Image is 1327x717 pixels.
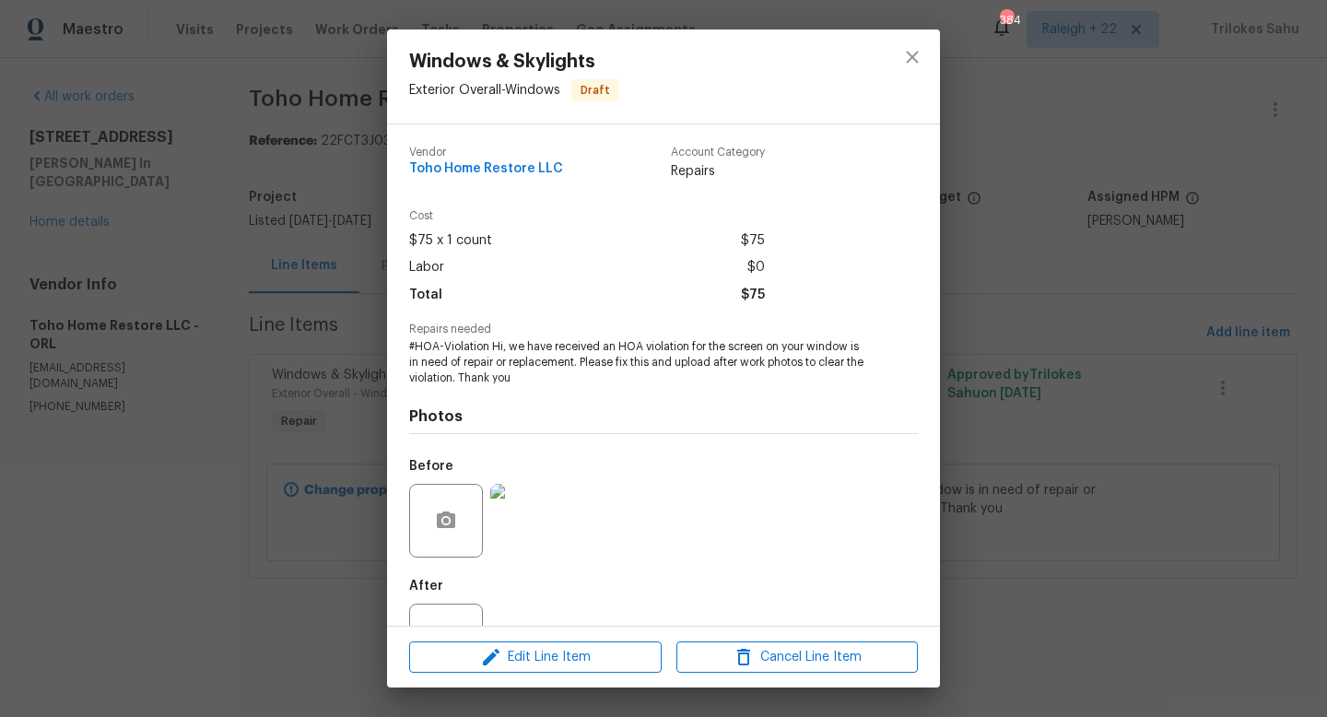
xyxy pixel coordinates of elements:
[890,35,934,79] button: close
[741,228,765,254] span: $75
[409,641,662,674] button: Edit Line Item
[671,162,765,181] span: Repairs
[409,323,918,335] span: Repairs needed
[409,228,492,254] span: $75 x 1 count
[409,162,563,176] span: Toho Home Restore LLC
[409,147,563,159] span: Vendor
[409,52,619,72] span: Windows & Skylights
[409,339,867,385] span: #HOA-Violation Hi, we have received an HOA violation for the screen on your window is in need of ...
[409,282,442,309] span: Total
[1000,11,1013,29] div: 384
[741,282,765,309] span: $75
[409,84,560,97] span: Exterior Overall - Windows
[409,580,443,593] h5: After
[409,460,453,473] h5: Before
[682,646,912,669] span: Cancel Line Item
[573,81,617,100] span: Draft
[676,641,918,674] button: Cancel Line Item
[747,254,765,281] span: $0
[409,407,918,426] h4: Photos
[415,646,656,669] span: Edit Line Item
[409,254,444,281] span: Labor
[409,210,765,222] span: Cost
[671,147,765,159] span: Account Category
